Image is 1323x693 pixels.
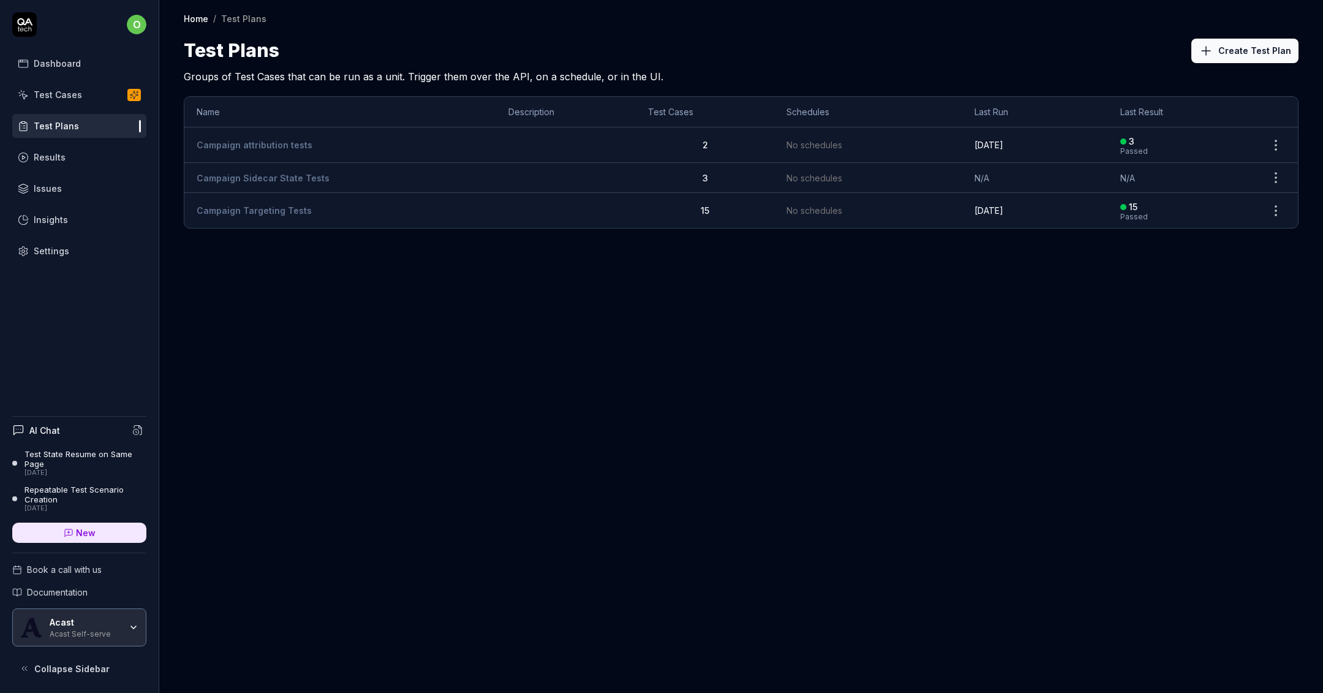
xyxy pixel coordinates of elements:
[1108,97,1254,127] th: Last Result
[12,176,146,200] a: Issues
[12,656,146,681] button: Collapse Sidebar
[12,449,146,477] a: Test State Resume on Same Page[DATE]
[496,97,636,127] th: Description
[184,97,496,127] th: Name
[12,523,146,543] a: New
[197,173,330,183] a: Campaign Sidecar State Tests
[786,138,842,151] span: No schedules
[1191,39,1298,63] button: Create Test Plan
[703,140,708,150] span: 2
[76,526,96,539] span: New
[29,424,60,437] h4: AI Chat
[24,504,146,513] div: [DATE]
[34,119,79,132] div: Test Plans
[34,244,69,257] div: Settings
[24,469,146,477] div: [DATE]
[127,12,146,37] button: o
[213,12,216,25] div: /
[974,173,989,183] span: N/A
[703,173,708,183] span: 3
[27,586,88,599] span: Documentation
[127,15,146,34] span: o
[12,485,146,513] a: Repeatable Test Scenario Creation[DATE]
[701,205,709,216] span: 15
[636,97,774,127] th: Test Cases
[12,145,146,169] a: Results
[12,208,146,232] a: Insights
[34,151,66,164] div: Results
[34,662,110,675] span: Collapse Sidebar
[221,12,266,25] div: Test Plans
[12,586,146,599] a: Documentation
[774,97,962,127] th: Schedules
[974,205,1003,216] time: [DATE]
[24,485,146,505] div: Repeatable Test Scenario Creation
[12,114,146,138] a: Test Plans
[1120,173,1135,183] span: N/A
[12,608,146,646] button: Acast LogoAcastAcast Self-serve
[12,239,146,263] a: Settings
[786,204,842,217] span: No schedules
[184,64,1298,84] h2: Groups of Test Cases that can be run as a unit. Trigger them over the API, on a schedule, or in t...
[184,37,279,64] h1: Test Plans
[12,83,146,107] a: Test Cases
[197,205,312,216] a: Campaign Targeting Tests
[27,563,102,576] span: Book a call with us
[786,172,842,184] span: No schedules
[184,12,208,25] a: Home
[962,97,1108,127] th: Last Run
[1120,148,1148,155] div: Passed
[974,140,1003,150] time: [DATE]
[20,616,42,638] img: Acast Logo
[34,88,82,101] div: Test Cases
[34,57,81,70] div: Dashboard
[1129,136,1134,147] div: 3
[197,140,312,150] a: Campaign attribution tests
[1129,202,1137,213] div: 15
[50,617,121,628] div: Acast
[1120,213,1148,221] div: Passed
[12,563,146,576] a: Book a call with us
[50,628,121,638] div: Acast Self-serve
[24,449,146,469] div: Test State Resume on Same Page
[34,182,62,195] div: Issues
[34,213,68,226] div: Insights
[12,51,146,75] a: Dashboard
